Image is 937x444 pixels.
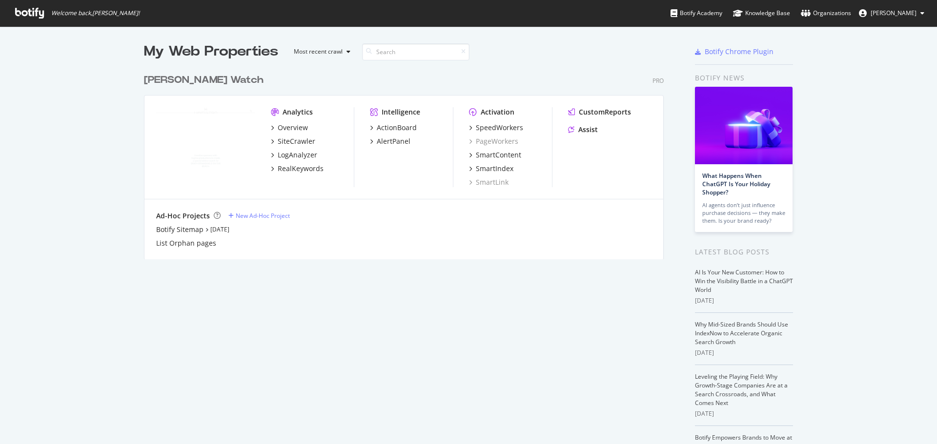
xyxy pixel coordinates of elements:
[652,77,664,85] div: Pro
[278,150,317,160] div: LogAnalyzer
[156,211,210,221] div: Ad-Hoc Projects
[377,123,417,133] div: ActionBoard
[144,42,278,61] div: My Web Properties
[469,123,523,133] a: SpeedWorkers
[469,150,521,160] a: SmartContent
[271,123,308,133] a: Overview
[144,73,264,87] div: [PERSON_NAME] Watch
[271,164,324,174] a: RealKeywords
[156,107,255,186] img: www.hamiltonwatch.com
[695,87,793,164] img: What Happens When ChatGPT Is Your Holiday Shopper?
[469,164,513,174] a: SmartIndex
[370,136,410,146] a: AlertPanel
[469,136,518,146] a: PageWorkers
[156,238,216,248] a: List Orphan pages
[377,136,410,146] div: AlertPanel
[294,49,343,55] div: Most recent crawl
[671,8,722,18] div: Botify Academy
[278,136,315,146] div: SiteCrawler
[476,123,523,133] div: SpeedWorkers
[144,61,672,259] div: grid
[695,296,793,305] div: [DATE]
[236,212,290,220] div: New Ad-Hoc Project
[476,150,521,160] div: SmartContent
[695,348,793,357] div: [DATE]
[695,372,788,407] a: Leveling the Playing Field: Why Growth-Stage Companies Are at a Search Crossroads, and What Comes...
[695,320,788,346] a: Why Mid-Sized Brands Should Use IndexNow to Accelerate Organic Search Growth
[271,150,317,160] a: LogAnalyzer
[382,107,420,117] div: Intelligence
[144,73,267,87] a: [PERSON_NAME] Watch
[210,225,229,233] a: [DATE]
[702,172,770,196] a: What Happens When ChatGPT Is Your Holiday Shopper?
[370,123,417,133] a: ActionBoard
[568,125,598,135] a: Assist
[283,107,313,117] div: Analytics
[271,136,315,146] a: SiteCrawler
[568,107,631,117] a: CustomReports
[51,9,140,17] span: Welcome back, [PERSON_NAME] !
[871,9,917,17] span: Jorge Martelo
[695,47,774,57] a: Botify Chrome Plugin
[362,43,469,60] input: Search
[851,5,932,21] button: [PERSON_NAME]
[579,107,631,117] div: CustomReports
[481,107,514,117] div: Activation
[801,8,851,18] div: Organizations
[695,247,793,257] div: Latest Blog Posts
[278,123,308,133] div: Overview
[695,268,793,294] a: AI Is Your New Customer: How to Win the Visibility Battle in a ChatGPT World
[733,8,790,18] div: Knowledge Base
[286,44,354,59] button: Most recent crawl
[695,409,793,418] div: [DATE]
[705,47,774,57] div: Botify Chrome Plugin
[578,125,598,135] div: Assist
[228,212,290,220] a: New Ad-Hoc Project
[156,225,204,234] a: Botify Sitemap
[469,177,509,187] a: SmartLink
[278,164,324,174] div: RealKeywords
[695,73,793,83] div: Botify news
[702,201,785,225] div: AI agents don’t just influence purchase decisions — they make them. Is your brand ready?
[476,164,513,174] div: SmartIndex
